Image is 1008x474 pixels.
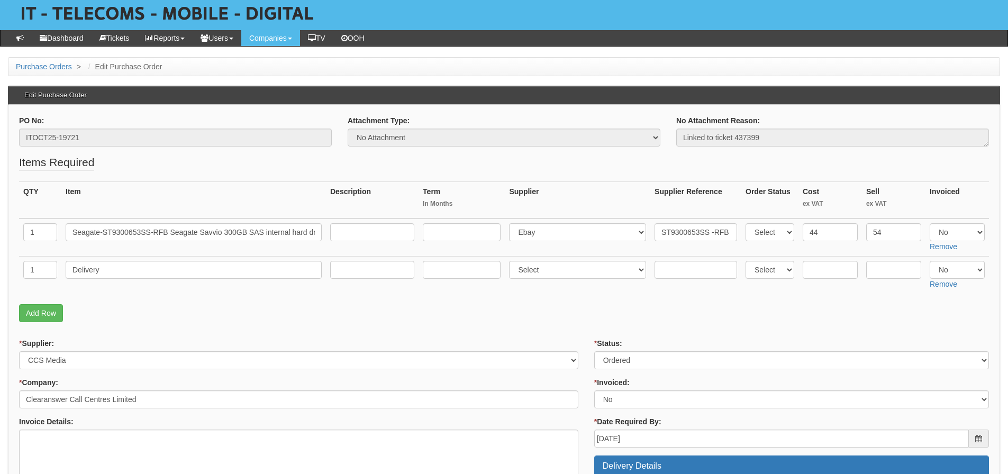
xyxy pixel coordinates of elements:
a: Dashboard [32,30,92,46]
label: Status: [594,338,622,349]
label: PO No: [19,115,44,126]
small: ex VAT [866,199,921,208]
label: Invoiced: [594,377,630,388]
th: QTY [19,181,61,218]
a: Remove [930,242,957,251]
label: Supplier: [19,338,54,349]
h3: Edit Purchase Order [19,86,92,104]
th: Invoiced [925,181,989,218]
th: Description [326,181,419,218]
label: Company: [19,377,58,388]
a: Remove [930,280,957,288]
a: Purchase Orders [16,62,72,71]
a: OOH [333,30,373,46]
a: TV [300,30,333,46]
a: Users [193,30,241,46]
label: Date Required By: [594,416,661,427]
a: Add Row [19,304,63,322]
th: Sell [862,181,925,218]
label: Invoice Details: [19,416,74,427]
th: Item [61,181,326,218]
th: Term [419,181,505,218]
li: Edit Purchase Order [86,61,162,72]
a: Reports [137,30,193,46]
h3: Delivery Details [603,461,980,471]
label: No Attachment Reason: [676,115,760,126]
textarea: Linked to ticket 437399 [676,129,989,147]
th: Cost [798,181,862,218]
a: Companies [241,30,300,46]
legend: Items Required [19,154,94,171]
th: Order Status [741,181,798,218]
label: Attachment Type: [348,115,410,126]
small: ex VAT [803,199,858,208]
span: > [74,62,84,71]
th: Supplier [505,181,650,218]
small: In Months [423,199,501,208]
th: Supplier Reference [650,181,741,218]
a: Tickets [92,30,138,46]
